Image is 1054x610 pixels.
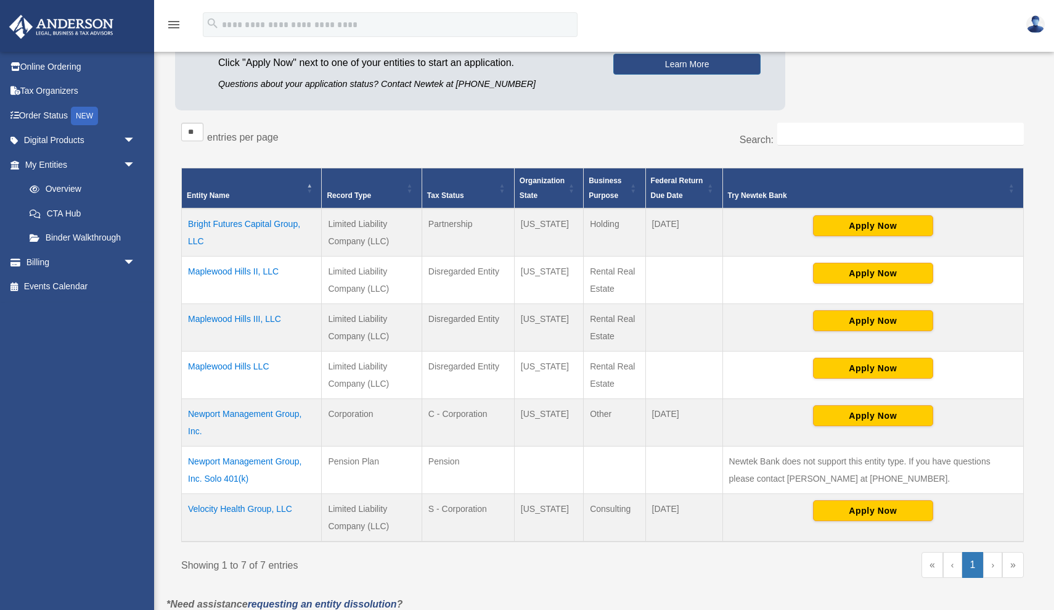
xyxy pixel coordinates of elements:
p: Questions about your application status? Contact Newtek at [PHONE_NUMBER] [218,76,595,92]
label: entries per page [207,132,279,142]
a: Order StatusNEW [9,103,154,128]
a: First [921,552,943,578]
em: *Need assistance ? [166,599,402,609]
th: Record Type: Activate to sort [322,168,422,209]
th: Business Purpose: Activate to sort [584,168,645,209]
td: Limited Liability Company (LLC) [322,208,422,257]
div: Showing 1 to 7 of 7 entries [181,552,594,574]
td: Bright Futures Capital Group, LLC [182,208,322,257]
td: Corporation [322,399,422,447]
span: Record Type [327,191,371,200]
a: Overview [17,177,142,202]
td: [US_STATE] [514,208,583,257]
td: Maplewood Hills LLC [182,352,322,399]
td: Limited Liability Company (LLC) [322,352,422,399]
td: Rental Real Estate [584,304,645,352]
a: My Entitiesarrow_drop_down [9,152,148,177]
span: Organization State [520,176,565,200]
th: Federal Return Due Date: Activate to sort [645,168,722,209]
span: Business Purpose [589,176,621,200]
td: Limited Liability Company (LLC) [322,257,422,304]
td: Newtek Bank does not support this entity type. If you have questions please contact [PERSON_NAME]... [722,447,1023,494]
a: Events Calendar [9,274,154,299]
button: Apply Now [813,310,933,331]
td: Limited Liability Company (LLC) [322,494,422,542]
td: [US_STATE] [514,304,583,352]
a: menu [166,22,181,32]
td: Other [584,399,645,447]
span: Tax Status [427,191,464,200]
a: Online Ordering [9,54,154,79]
td: [US_STATE] [514,399,583,447]
th: Try Newtek Bank : Activate to sort [722,168,1023,209]
a: requesting an entity dissolution [248,599,397,609]
td: Maplewood Hills II, LLC [182,257,322,304]
a: CTA Hub [17,201,148,226]
p: Click "Apply Now" next to one of your entities to start an application. [218,54,595,72]
td: [DATE] [645,208,722,257]
td: Limited Liability Company (LLC) [322,304,422,352]
td: Consulting [584,494,645,542]
i: menu [166,17,181,32]
img: Anderson Advisors Platinum Portal [6,15,117,39]
th: Entity Name: Activate to invert sorting [182,168,322,209]
span: Entity Name [187,191,229,200]
td: [US_STATE] [514,352,583,399]
span: arrow_drop_down [123,152,148,178]
th: Tax Status: Activate to sort [422,168,514,209]
span: arrow_drop_down [123,128,148,154]
td: Holding [584,208,645,257]
a: Tax Organizers [9,79,154,104]
div: Try Newtek Bank [728,188,1005,203]
img: User Pic [1026,15,1045,33]
i: search [206,17,219,30]
td: [DATE] [645,494,722,542]
button: Apply Now [813,263,933,284]
td: Newport Management Group, Inc. [182,399,322,447]
td: [US_STATE] [514,257,583,304]
td: Velocity Health Group, LLC [182,494,322,542]
span: arrow_drop_down [123,250,148,275]
button: Apply Now [813,500,933,521]
td: Disregarded Entity [422,304,514,352]
a: Billingarrow_drop_down [9,250,154,274]
td: Pension Plan [322,447,422,494]
td: Rental Real Estate [584,257,645,304]
button: Apply Now [813,405,933,426]
td: C - Corporation [422,399,514,447]
button: Apply Now [813,215,933,236]
span: Federal Return Due Date [651,176,703,200]
div: NEW [71,107,98,125]
td: [DATE] [645,399,722,447]
label: Search: [740,134,774,145]
td: S - Corporation [422,494,514,542]
a: Learn More [613,54,761,75]
a: Binder Walkthrough [17,226,148,250]
a: Digital Productsarrow_drop_down [9,128,154,153]
td: Disregarded Entity [422,352,514,399]
td: Rental Real Estate [584,352,645,399]
th: Organization State: Activate to sort [514,168,583,209]
td: Pension [422,447,514,494]
td: Partnership [422,208,514,257]
button: Apply Now [813,358,933,379]
td: Maplewood Hills III, LLC [182,304,322,352]
td: Newport Management Group, Inc. Solo 401(k) [182,447,322,494]
td: Disregarded Entity [422,257,514,304]
td: [US_STATE] [514,494,583,542]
